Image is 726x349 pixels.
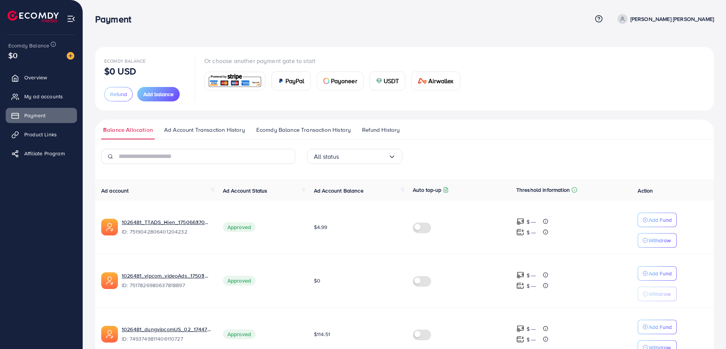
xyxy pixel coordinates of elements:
a: card [204,72,265,90]
img: card [376,78,382,84]
p: Withdraw [649,289,671,298]
h3: Payment [95,14,137,25]
input: Search for option [339,151,388,163]
div: Search for option [307,149,402,164]
img: top-up amount [516,325,524,333]
img: ic-ads-acc.e4c84228.svg [101,326,118,343]
a: Product Links [6,127,77,142]
p: Withdraw [649,236,671,245]
button: Withdraw [638,287,677,301]
span: Payoneer [331,76,357,85]
div: <span class='underline'>1026481_vipcom_videoAds_1750380509111</span></br>7517826980637818897 [122,272,211,289]
p: $ --- [527,228,536,237]
a: 1026481_TTADS_Hien_1750663705167 [122,218,211,226]
span: Approved [223,276,256,286]
a: My ad accounts [6,89,77,104]
p: $ --- [527,335,536,344]
span: Product Links [24,131,57,138]
button: Add Fund [638,320,677,334]
p: Or choose another payment gate to start [204,56,466,65]
span: Add balance [143,90,174,98]
p: $ --- [527,324,536,333]
a: cardPayPal [271,71,311,90]
span: $0 [314,277,320,284]
img: card [418,78,427,84]
a: Payment [6,108,77,123]
a: cardAirwallex [411,71,460,90]
button: Withdraw [638,233,677,248]
img: ic-ads-acc.e4c84228.svg [101,219,118,235]
span: $0 [8,50,17,61]
a: 1026481_dungvipcomUS_02_1744774713900 [122,325,211,333]
span: Approved [223,329,256,339]
img: top-up amount [516,335,524,343]
a: cardPayoneer [317,71,364,90]
div: <span class='underline'>1026481_dungvipcomUS_02_1744774713900</span></br>7493749811406110727 [122,325,211,343]
img: card [278,78,284,84]
a: 1026481_vipcom_videoAds_1750380509111 [122,272,211,280]
a: Overview [6,70,77,85]
span: $114.51 [314,330,330,338]
a: [PERSON_NAME] [PERSON_NAME] [615,14,714,24]
p: Threshold information [516,185,570,194]
span: ID: 7493749811406110727 [122,335,211,343]
p: $ --- [527,271,536,280]
span: Airwallex [428,76,453,85]
img: top-up amount [516,228,524,236]
img: top-up amount [516,218,524,226]
span: ID: 7517826980637818897 [122,281,211,289]
span: All status [314,151,339,163]
img: card [207,73,263,89]
span: Overview [24,74,47,81]
span: Action [638,187,653,194]
span: USDT [384,76,399,85]
button: Refund [104,87,133,101]
button: Add balance [137,87,180,101]
span: Refund History [362,126,400,134]
p: Add Fund [649,322,672,332]
p: $ --- [527,281,536,291]
button: Add Fund [638,213,677,227]
img: top-up amount [516,271,524,279]
span: Ad Account Transaction History [164,126,245,134]
span: PayPal [285,76,304,85]
span: Refund [110,90,127,98]
span: Payment [24,112,45,119]
span: Ecomdy Balance [8,42,49,49]
p: Add Fund [649,269,672,278]
span: Ad account [101,187,129,194]
span: Approved [223,222,256,232]
span: My ad accounts [24,93,63,100]
img: image [67,52,74,60]
iframe: Chat [694,315,720,343]
button: Add Fund [638,266,677,281]
p: Add Fund [649,215,672,224]
div: <span class='underline'>1026481_TTADS_Hien_1750663705167</span></br>7519042806401204232 [122,218,211,236]
span: Ad Account Balance [314,187,364,194]
span: Ecomdy Balance Transaction History [256,126,351,134]
p: $0 USD [104,66,136,76]
p: [PERSON_NAME] [PERSON_NAME] [630,14,714,24]
span: Affiliate Program [24,150,65,157]
img: top-up amount [516,282,524,290]
img: ic-ads-acc.e4c84228.svg [101,272,118,289]
span: Ecomdy Balance [104,58,146,64]
span: Balance Allocation [103,126,153,134]
p: Auto top-up [413,185,441,194]
img: menu [67,14,75,23]
p: $ --- [527,217,536,226]
span: Ad Account Status [223,187,268,194]
a: cardUSDT [370,71,406,90]
img: card [323,78,329,84]
img: logo [8,11,59,22]
a: Affiliate Program [6,146,77,161]
span: ID: 7519042806401204232 [122,228,211,235]
span: $4.99 [314,223,328,231]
